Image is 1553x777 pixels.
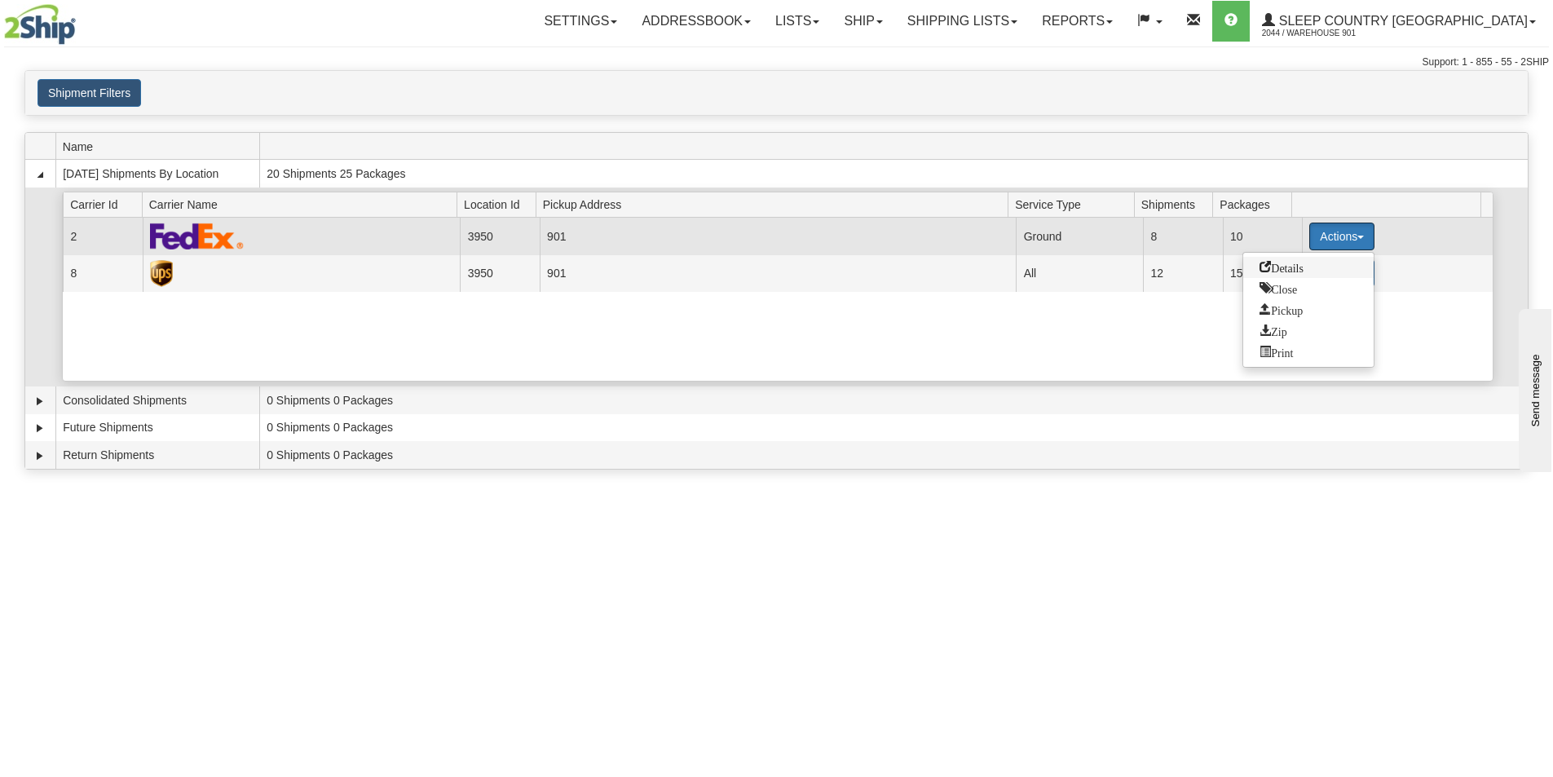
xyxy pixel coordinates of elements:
[1143,218,1222,254] td: 8
[1143,255,1222,292] td: 12
[4,4,76,45] img: logo2044.jpg
[532,1,629,42] a: Settings
[70,192,142,217] span: Carrier Id
[259,441,1528,469] td: 0 Shipments 0 Packages
[1260,261,1304,272] span: Details
[1223,255,1302,292] td: 15
[540,218,1017,254] td: 901
[895,1,1030,42] a: Shipping lists
[55,414,259,442] td: Future Shipments
[1260,324,1286,336] span: Zip
[464,192,536,217] span: Location Id
[1015,192,1134,217] span: Service Type
[1220,192,1291,217] span: Packages
[1250,1,1548,42] a: Sleep Country [GEOGRAPHIC_DATA] 2044 / Warehouse 901
[32,393,48,409] a: Expand
[63,255,142,292] td: 8
[1243,342,1374,363] a: Print or Download All Shipping Documents in one file
[629,1,763,42] a: Addressbook
[1243,299,1374,320] a: Request a carrier pickup
[460,255,539,292] td: 3950
[1030,1,1125,42] a: Reports
[32,166,48,183] a: Collapse
[1141,192,1213,217] span: Shipments
[460,218,539,254] td: 3950
[259,160,1528,188] td: 20 Shipments 25 Packages
[55,441,259,469] td: Return Shipments
[259,386,1528,414] td: 0 Shipments 0 Packages
[259,414,1528,442] td: 0 Shipments 0 Packages
[1016,255,1143,292] td: All
[543,192,1008,217] span: Pickup Address
[1243,257,1374,278] a: Go to Details view
[1260,346,1293,357] span: Print
[540,255,1017,292] td: 901
[1260,303,1303,315] span: Pickup
[55,386,259,414] td: Consolidated Shipments
[38,79,141,107] button: Shipment Filters
[832,1,894,42] a: Ship
[1309,223,1374,250] button: Actions
[1515,305,1551,471] iframe: chat widget
[149,192,457,217] span: Carrier Name
[32,420,48,436] a: Expand
[1243,278,1374,299] a: Close this group
[63,218,142,254] td: 2
[1262,25,1384,42] span: 2044 / Warehouse 901
[63,134,259,159] span: Name
[1275,14,1528,28] span: Sleep Country [GEOGRAPHIC_DATA]
[1243,320,1374,342] a: Zip and Download All Shipping Documents
[4,55,1549,69] div: Support: 1 - 855 - 55 - 2SHIP
[1016,218,1143,254] td: Ground
[763,1,832,42] a: Lists
[32,448,48,464] a: Expand
[150,260,173,287] img: UPS
[150,223,244,249] img: FedEx Express®
[1223,218,1302,254] td: 10
[12,14,151,26] div: Send message
[1260,282,1297,294] span: Close
[55,160,259,188] td: [DATE] Shipments By Location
